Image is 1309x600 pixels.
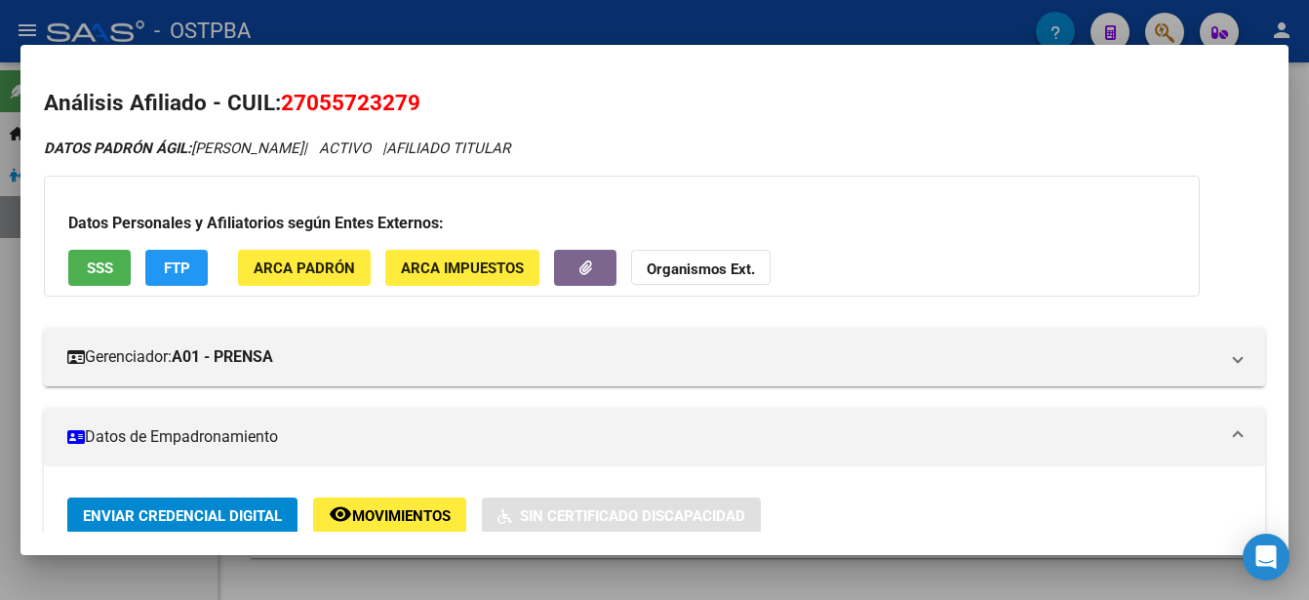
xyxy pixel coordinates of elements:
[281,90,420,115] span: 27055723279
[44,140,510,157] i: | ACTIVO |
[67,425,1218,449] mat-panel-title: Datos de Empadronamiento
[401,260,524,277] span: ARCA Impuestos
[313,498,466,534] button: Movimientos
[329,502,352,526] mat-icon: remove_red_eye
[386,140,510,157] span: AFILIADO TITULAR
[68,250,131,286] button: SSS
[44,140,191,157] strong: DATOS PADRÓN ÁGIL:
[67,345,1218,369] mat-panel-title: Gerenciador:
[44,87,1265,120] h2: Análisis Afiliado - CUIL:
[68,212,1175,235] h3: Datos Personales y Afiliatorios según Entes Externos:
[67,498,297,534] button: Enviar Credencial Digital
[482,498,761,534] button: Sin Certificado Discapacidad
[352,507,451,525] span: Movimientos
[87,260,113,277] span: SSS
[83,507,282,525] span: Enviar Credencial Digital
[238,250,371,286] button: ARCA Padrón
[44,328,1265,386] mat-expansion-panel-header: Gerenciador:A01 - PRENSA
[172,345,273,369] strong: A01 - PRENSA
[385,250,539,286] button: ARCA Impuestos
[1243,534,1289,580] div: Open Intercom Messenger
[520,507,745,525] span: Sin Certificado Discapacidad
[145,250,208,286] button: FTP
[44,140,303,157] span: [PERSON_NAME]
[631,250,771,286] button: Organismos Ext.
[44,408,1265,466] mat-expansion-panel-header: Datos de Empadronamiento
[164,260,190,277] span: FTP
[254,260,355,277] span: ARCA Padrón
[647,260,755,278] strong: Organismos Ext.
